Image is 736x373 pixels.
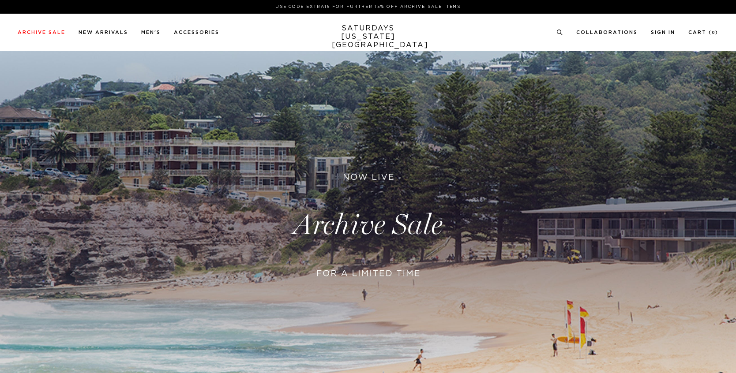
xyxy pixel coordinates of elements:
a: SATURDAYS[US_STATE][GEOGRAPHIC_DATA] [332,24,405,49]
a: New Arrivals [79,30,128,35]
small: 0 [712,31,715,35]
a: Sign In [651,30,675,35]
a: Cart (0) [688,30,718,35]
p: Use Code EXTRA15 for Further 15% Off Archive Sale Items [21,4,715,10]
a: Accessories [174,30,219,35]
a: Archive Sale [18,30,65,35]
a: Men's [141,30,161,35]
a: Collaborations [576,30,638,35]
